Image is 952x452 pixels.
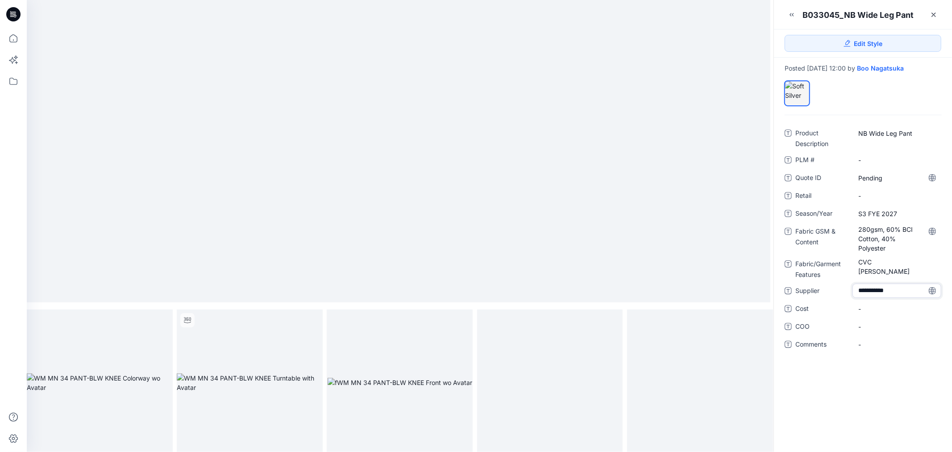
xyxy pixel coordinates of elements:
[795,226,849,253] span: Fabric GSM & Content
[858,304,935,314] span: -
[785,8,799,22] button: Minimize
[854,39,883,48] span: Edit Style
[858,191,935,201] span: -
[858,322,935,331] span: -
[795,339,849,352] span: Comments
[177,373,323,392] img: WM MN 34 PANT-BLW KNEE Turntable with Avatar
[802,9,914,21] div: B033045_NB Wide Leg Pant
[328,378,472,387] img: fWM MN 34 PANT-BLW KNEE Front wo Avatar
[795,190,849,203] span: Retail
[858,209,935,218] span: S3 FYE 2027
[795,321,849,334] span: COO
[858,225,935,253] span: 280gsm, 60% BCI Cotton, 40% Polyester
[795,259,849,280] span: Fabric/Garment Features
[795,155,849,167] span: PLM #
[785,65,941,72] div: Posted [DATE] 12:00 by
[795,172,849,185] span: Quote ID
[858,129,935,138] span: NB Wide Leg Pant
[795,303,849,316] span: Cost
[858,257,935,276] span: CVC Freece
[785,81,810,106] div: Soft Silver
[927,8,941,22] a: Close Style Presentation
[857,65,904,72] a: Boo Nagatsuka
[858,155,935,165] span: -
[795,208,849,221] span: Season/Year
[27,373,173,392] img: WM MN 34 PANT-BLW KNEE Colorway wo Avatar
[795,285,849,298] span: Supplier
[858,173,935,183] span: Pending
[785,35,941,52] a: Edit Style
[795,128,849,149] span: Product Description
[858,340,935,349] span: -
